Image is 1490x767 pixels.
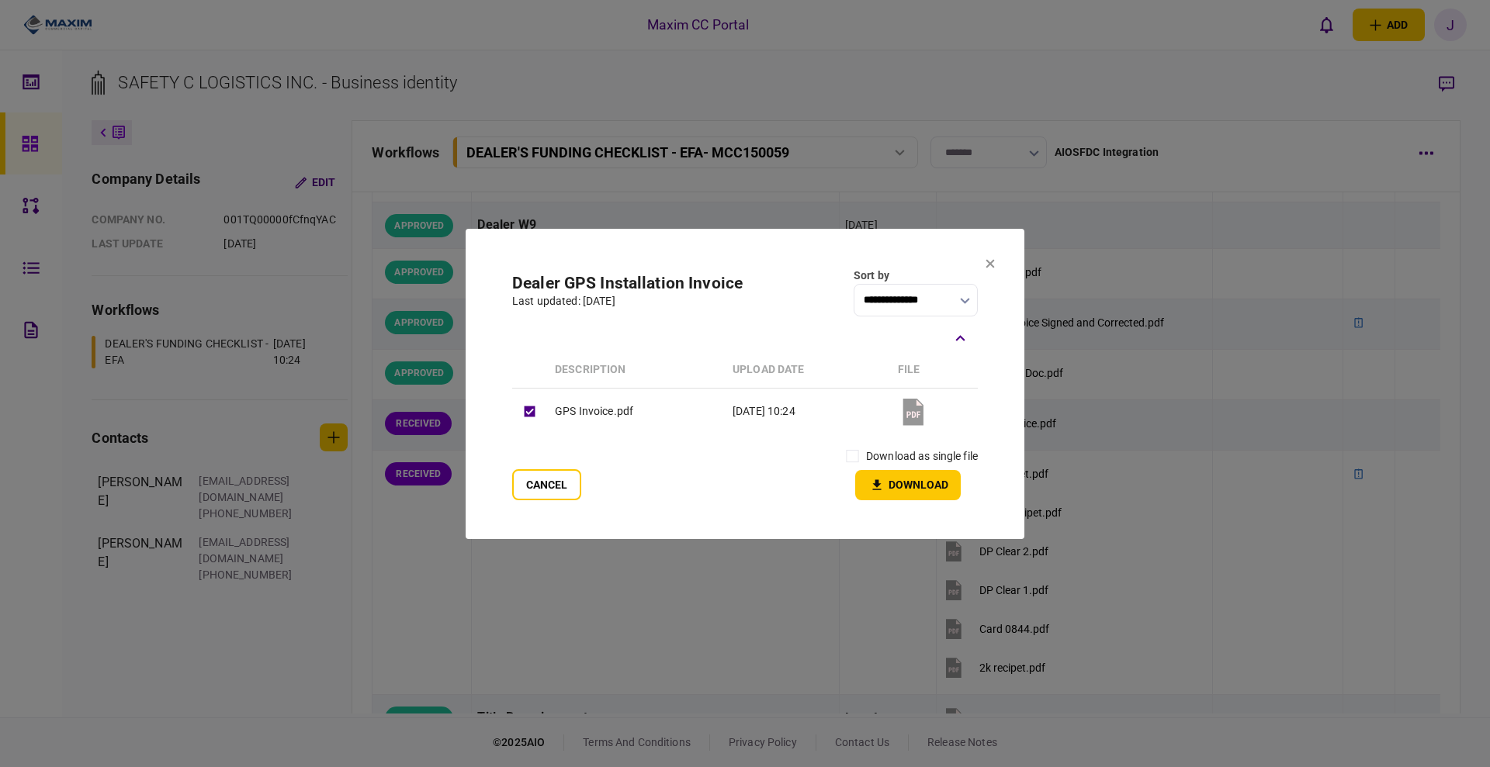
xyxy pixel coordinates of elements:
[866,448,978,465] label: download as single file
[512,469,581,500] button: Cancel
[854,268,978,284] div: Sort by
[512,293,743,309] div: last updated: [DATE]
[890,352,978,389] th: file
[725,388,890,435] td: [DATE] 10:24
[547,388,725,435] td: GPS Invoice.pdf
[855,470,961,500] button: Download
[512,274,743,293] h2: Dealer GPS Installation Invoice
[725,352,890,389] th: upload date
[547,352,725,389] th: Description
